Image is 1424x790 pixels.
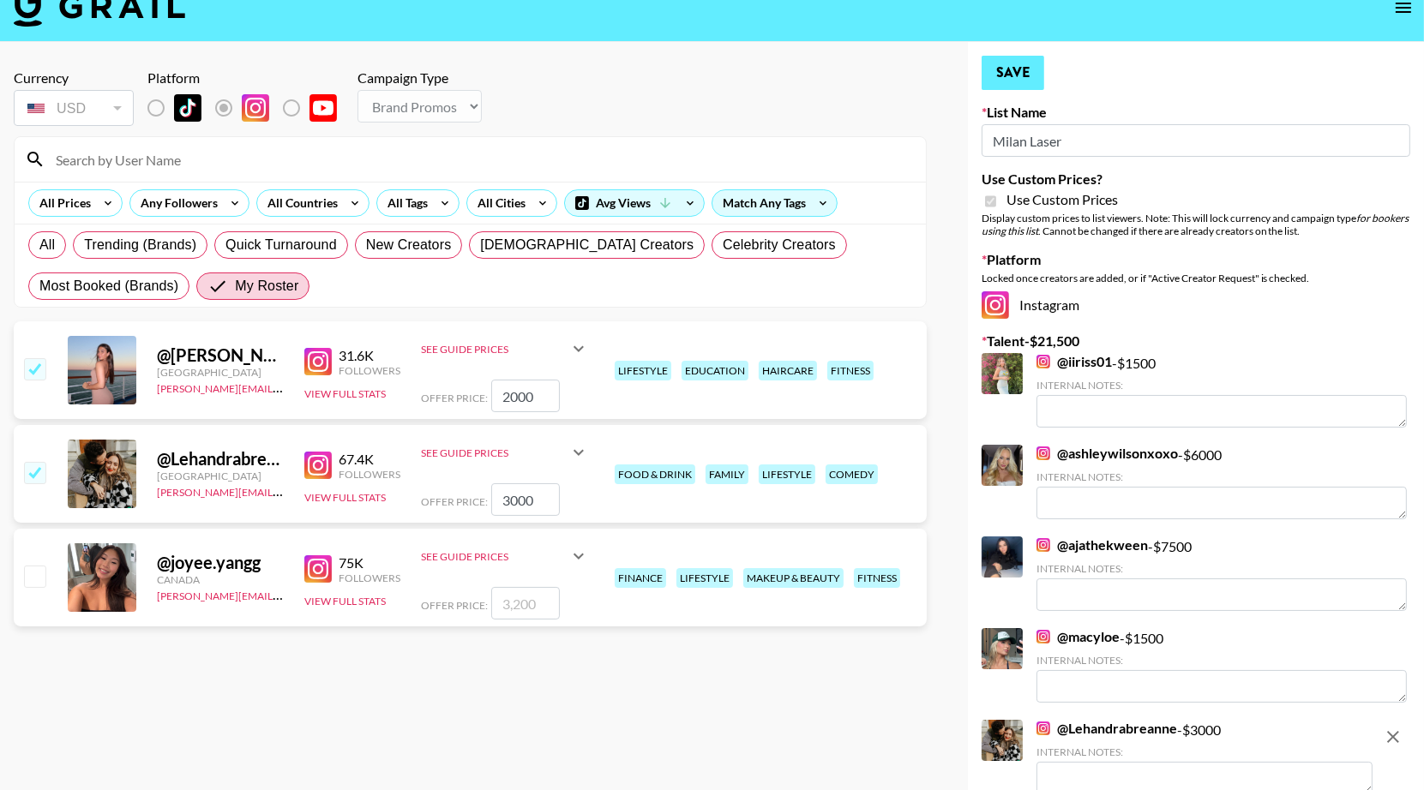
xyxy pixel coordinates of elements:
img: Instagram [304,348,332,375]
a: @iiriss01 [1036,353,1112,370]
label: List Name [982,104,1410,121]
div: Internal Notes: [1036,654,1407,667]
div: haircare [759,361,817,380]
div: See Guide Prices [421,432,589,473]
div: Canada [157,573,284,586]
label: Talent - $ 21,500 [982,332,1410,350]
div: @ Lehandrabreanne [157,448,284,470]
a: [PERSON_NAME][EMAIL_ADDRESS][PERSON_NAME][DOMAIN_NAME] [157,379,492,395]
a: @ashleywilsonxoxo [1036,445,1178,462]
span: New Creators [366,235,452,255]
div: fitness [854,568,900,588]
div: Instagram [982,291,1410,319]
div: See Guide Prices [421,328,589,369]
div: lifestyle [759,464,815,484]
span: Celebrity Creators [723,235,836,255]
div: lifestyle [615,361,671,380]
div: 31.6K [339,347,400,364]
div: All Tags [377,190,431,216]
div: education [682,361,748,380]
span: Trending (Brands) [84,235,196,255]
label: Platform [982,251,1410,268]
div: Locked once creators are added, or if "Active Creator Request" is checked. [982,272,1410,284]
img: Instagram [1036,721,1050,735]
span: Offer Price: [421,392,488,404]
div: - $ 1500 [1036,353,1407,428]
div: food & drink [615,464,695,484]
input: 3,000 [491,483,560,516]
div: Currency is locked to USD [14,87,134,129]
span: [DEMOGRAPHIC_DATA] Creators [480,235,694,255]
div: @ [PERSON_NAME].sepanic [157,344,284,366]
div: [GEOGRAPHIC_DATA] [157,470,284,482]
img: Instagram [242,94,269,122]
input: Search by User Name [45,146,916,173]
button: remove [1376,720,1410,754]
div: [GEOGRAPHIC_DATA] [157,366,284,379]
div: Any Followers [130,190,221,216]
div: Internal Notes: [1036,379,1407,392]
div: Campaign Type [358,69,482,87]
div: Match Any Tags [712,190,837,216]
div: All Cities [467,190,529,216]
div: Internal Notes: [1036,745,1373,758]
div: See Guide Prices [421,536,589,577]
a: @macyloe [1036,628,1120,645]
div: fitness [827,361,874,380]
div: Internal Notes: [1036,470,1407,483]
button: View Full Stats [304,387,386,400]
a: [PERSON_NAME][EMAIL_ADDRESS][PERSON_NAME][DOMAIN_NAME] [157,586,492,602]
div: Currency [14,69,134,87]
div: comedy [826,464,878,484]
img: Instagram [1036,630,1050,643]
div: Followers [339,468,400,481]
div: makeup & beauty [743,568,844,588]
div: See Guide Prices [421,343,568,356]
span: Offer Price: [421,495,488,508]
img: Instagram [1036,538,1050,552]
div: See Guide Prices [421,550,568,563]
div: Followers [339,572,400,584]
input: 3,200 [491,587,560,619]
img: Instagram [982,291,1009,319]
div: family [706,464,748,484]
div: USD [17,93,130,123]
div: All Countries [257,190,341,216]
div: - $ 1500 [1036,628,1407,703]
div: - $ 7500 [1036,536,1407,611]
div: See Guide Prices [421,446,568,459]
a: @Lehandrabreanne [1036,720,1177,737]
span: My Roster [235,276,298,296]
div: Platform [147,69,351,87]
a: @ajathekween [1036,536,1148,554]
div: lifestyle [676,568,733,588]
div: finance [615,568,666,588]
img: YouTube [309,94,337,122]
div: 67.4K [339,451,400,468]
span: Most Booked (Brands) [39,276,178,296]
button: View Full Stats [304,491,386,504]
img: Instagram [304,452,332,479]
div: List locked to Instagram. [147,90,351,126]
div: Internal Notes: [1036,562,1407,575]
span: Offer Price: [421,599,488,612]
a: [PERSON_NAME][EMAIL_ADDRESS][PERSON_NAME][DOMAIN_NAME] [157,482,492,499]
button: Save [982,56,1044,90]
div: 75K [339,554,400,572]
input: 2,200 [491,380,560,412]
div: Followers [339,364,400,377]
img: Instagram [1036,355,1050,368]
label: Use Custom Prices? [982,171,1410,188]
button: View Full Stats [304,595,386,607]
div: @ joyee.yangg [157,552,284,573]
div: All Prices [29,190,94,216]
img: Instagram [1036,446,1050,460]
span: All [39,235,55,255]
span: Quick Turnaround [225,235,337,255]
em: for bookers using this list [982,212,1409,237]
span: Use Custom Prices [1006,191,1118,208]
img: Instagram [304,555,332,583]
img: TikTok [174,94,201,122]
div: Avg Views [565,190,704,216]
div: - $ 6000 [1036,445,1407,519]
